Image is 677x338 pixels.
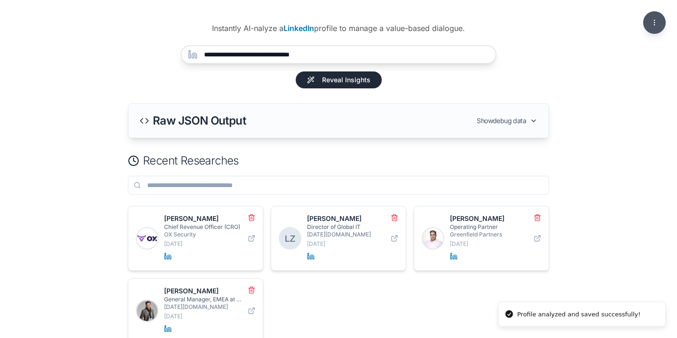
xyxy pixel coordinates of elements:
p: Chief Revenue Officer (CRO) [164,223,242,231]
span: Raw JSON Output [153,115,246,126]
p: General Manager, EMEA at [DATE][DOMAIN_NAME] [164,296,242,303]
span: LinkedIn [283,24,314,33]
p: [DATE] [164,313,242,320]
p: [DATE] [450,240,528,248]
p: OX Security [164,231,242,238]
p: [PERSON_NAME] [307,214,385,223]
p: Greenfield Partners [450,231,528,238]
button: Reveal Insights [296,71,382,88]
p: [DATE] [164,240,242,248]
p: [PERSON_NAME] [450,214,528,223]
img: Nir Goldstein [422,227,444,250]
p: Operating Partner [450,223,528,231]
p: Director of Global IT [307,223,385,231]
h4: Instantly AI-nalyze a profile to manage a value-based dialogue. [128,23,549,34]
p: [DATE][DOMAIN_NAME] [307,231,385,238]
p: [PERSON_NAME] [164,286,242,296]
img: Pierre Berlin [136,299,158,322]
p: [DATE][DOMAIN_NAME] [164,303,242,311]
img: Lior Zagury [279,227,301,250]
p: [DATE] [307,240,385,248]
div: Profile analyzed and saved successfully! [517,310,640,319]
span: Recent Researches [143,153,239,168]
img: Ohad Cohen [136,227,158,250]
span: Show debug data [477,116,526,126]
p: [PERSON_NAME] [164,214,242,223]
